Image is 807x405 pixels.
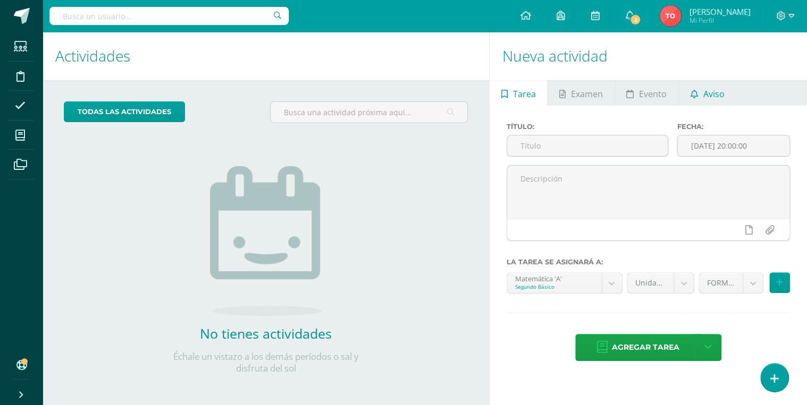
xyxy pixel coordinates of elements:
a: Evento [615,80,678,106]
a: Matemática 'A'Segundo Básico [507,273,621,293]
span: 2 [629,14,641,25]
p: Échale un vistazo a los demás períodos o sal y disfruta del sol [159,351,372,374]
label: La tarea se asignará a: [507,258,790,266]
span: Mi Perfil [689,16,750,25]
div: Matemática 'A' [515,273,593,283]
span: Examen [571,81,603,107]
a: Tarea [490,80,547,106]
div: Segundo Básico [515,283,593,290]
span: Tarea [513,81,536,107]
a: Examen [548,80,614,106]
input: Título [507,135,668,156]
a: Unidad 4 [627,273,694,293]
span: Evento [639,81,667,107]
span: Unidad 4 [635,273,666,293]
span: Agregar tarea [612,334,679,360]
span: Aviso [703,81,724,107]
h1: Actividades [55,32,476,80]
label: Título: [507,123,668,131]
input: Busca un usuario... [49,7,289,25]
img: no_activities.png [210,166,322,316]
input: Busca una actividad próxima aquí... [271,102,467,123]
span: [PERSON_NAME] [689,6,750,17]
span: FORMATIVO (60.0%) [707,273,735,293]
h2: No tienes actividades [159,324,372,342]
h1: Nueva actividad [502,32,794,80]
label: Fecha: [677,123,790,131]
a: FORMATIVO (60.0%) [699,273,763,293]
a: todas las Actividades [64,101,185,122]
a: Aviso [679,80,736,106]
img: ee555c8c968eea5bde0abcdfcbd02b94.png [660,5,681,27]
input: Fecha de entrega [677,135,789,156]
